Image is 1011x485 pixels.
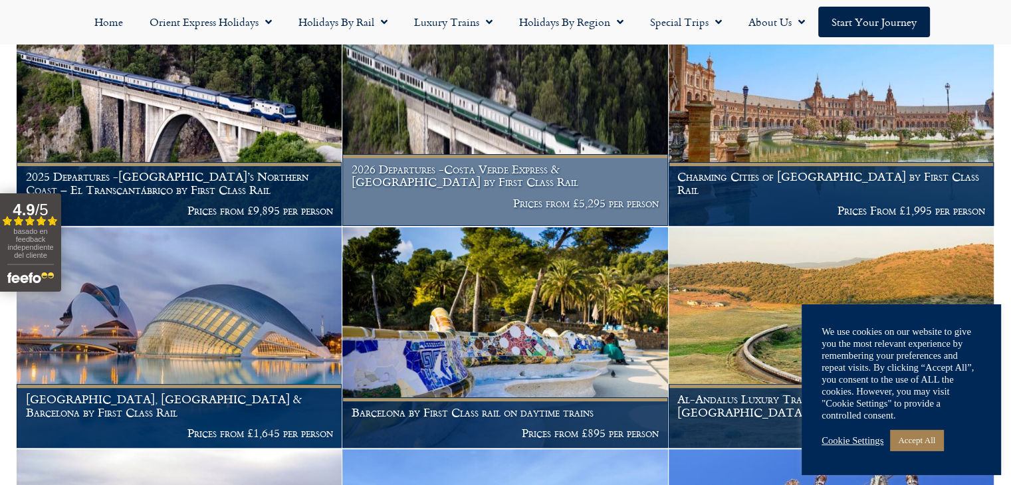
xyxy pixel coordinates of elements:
[26,170,333,196] h1: 2025 Departures -[GEOGRAPHIC_DATA]’s Northern Coast – El Transcantábrico by First Class Rail
[7,7,1004,37] nav: Menu
[818,7,930,37] a: Start your Journey
[677,427,984,440] p: Prices from £5,995 per person
[822,326,981,421] div: We use cookies on our website to give you the most relevant experience by remembering your prefer...
[352,406,659,419] h1: Barcelona by First Class rail on daytime trains
[26,393,333,419] h1: [GEOGRAPHIC_DATA], [GEOGRAPHIC_DATA] & Barcelona by First Class Rail
[352,163,659,189] h1: 2026 Departures -Costa Verde Express & [GEOGRAPHIC_DATA] by First Class Rail
[17,227,342,449] a: [GEOGRAPHIC_DATA], [GEOGRAPHIC_DATA] & Barcelona by First Class Rail Prices from £1,645 per person
[677,204,984,217] p: Prices From £1,995 per person
[342,5,668,227] a: 2026 Departures -Costa Verde Express & [GEOGRAPHIC_DATA] by First Class Rail Prices from £5,295 p...
[677,170,984,196] h1: Charming Cities of [GEOGRAPHIC_DATA] by First Class Rail
[637,7,735,37] a: Special Trips
[26,204,333,217] p: Prices from £9,895 per person
[81,7,136,37] a: Home
[136,7,285,37] a: Orient Express Holidays
[890,430,943,450] a: Accept All
[26,427,333,440] p: Prices from £1,645 per person
[677,393,984,419] h1: Al-Andalus Luxury Train in southern [GEOGRAPHIC_DATA]
[342,227,668,449] a: Barcelona by First Class rail on daytime trains Prices from £895 per person
[735,7,818,37] a: About Us
[352,427,659,440] p: Prices from £895 per person
[352,197,659,210] p: Prices from £5,295 per person
[401,7,506,37] a: Luxury Trains
[285,7,401,37] a: Holidays by Rail
[669,227,994,449] a: Al-Andalus Luxury Train in southern [GEOGRAPHIC_DATA] Prices from £5,995 per person
[17,5,342,227] a: 2025 Departures -[GEOGRAPHIC_DATA]’s Northern Coast – El Transcantábrico by First Class Rail Pric...
[506,7,637,37] a: Holidays by Region
[822,435,883,446] a: Cookie Settings
[669,5,994,227] a: Charming Cities of [GEOGRAPHIC_DATA] by First Class Rail Prices From £1,995 per person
